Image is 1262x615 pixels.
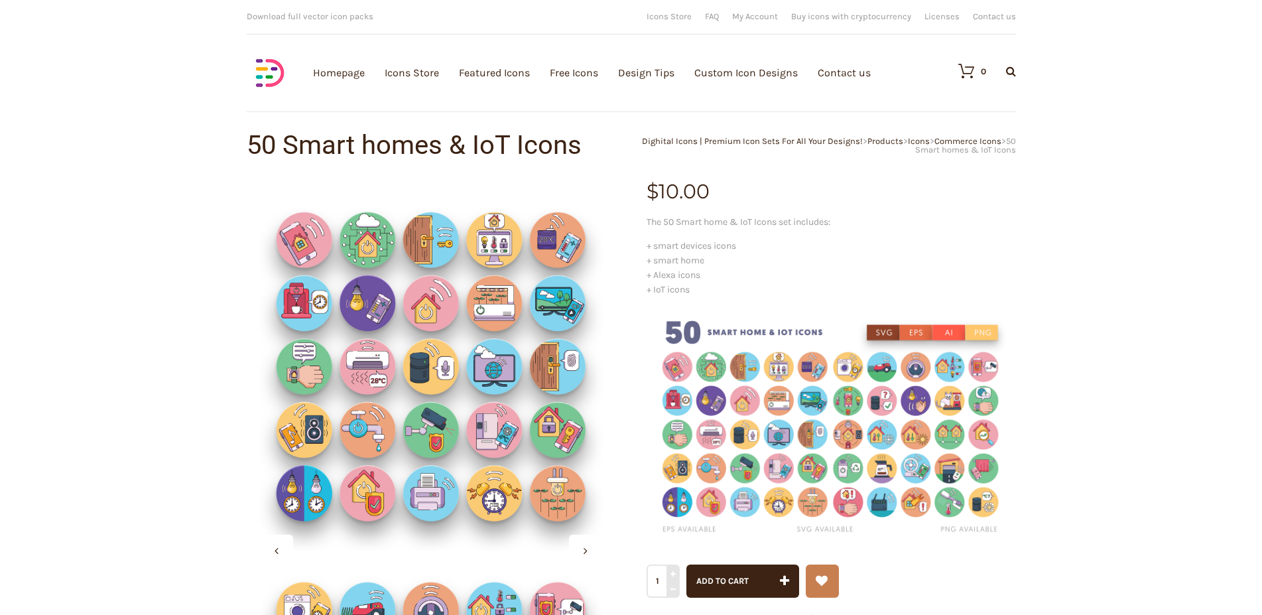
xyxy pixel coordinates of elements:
[647,179,710,204] bdi: 10.00
[973,12,1016,21] a: Contact us
[945,63,986,79] a: 0
[791,12,911,21] a: Buy icons with cryptocurrency
[631,137,1016,154] div: > > > >
[686,565,799,598] button: Add to cart
[732,12,778,21] a: My Account
[981,67,986,76] div: 0
[247,132,631,159] h1: 50 Smart homes & IoT Icons
[915,136,1016,155] span: 50 Smart homes & IoT Icons
[647,179,659,204] span: $
[934,136,1001,146] a: Commerce Icons
[705,12,719,21] a: FAQ
[867,136,903,146] a: Products
[247,11,373,21] span: Download full vector icon packs
[696,576,749,586] span: Add to cart
[908,136,930,146] a: Icons
[924,12,960,21] a: Licenses
[642,136,863,146] a: Dighital Icons | Premium Icon Sets For All Your Designs!
[647,12,692,21] a: Icons Store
